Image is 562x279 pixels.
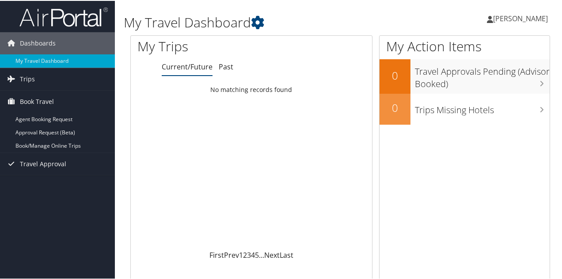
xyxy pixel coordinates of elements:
a: 4 [251,249,255,259]
a: 2 [243,249,247,259]
a: Past [219,61,233,71]
a: Prev [224,249,239,259]
span: Trips [20,67,35,89]
span: Book Travel [20,90,54,112]
img: airportal-logo.png [19,6,108,27]
a: 1 [239,249,243,259]
span: Dashboards [20,31,56,54]
h1: My Action Items [380,36,550,55]
td: No matching records found [131,81,372,97]
a: [PERSON_NAME] [487,4,557,31]
span: … [259,249,264,259]
a: 0Travel Approvals Pending (Advisor Booked) [380,58,550,92]
a: Current/Future [162,61,213,71]
a: 3 [247,249,251,259]
h2: 0 [380,99,410,115]
a: Next [264,249,280,259]
h1: My Travel Dashboard [124,12,412,31]
span: [PERSON_NAME] [493,13,548,23]
span: Travel Approval [20,152,66,174]
h1: My Trips [137,36,265,55]
h3: Travel Approvals Pending (Advisor Booked) [415,60,550,89]
a: Last [280,249,293,259]
a: 0Trips Missing Hotels [380,93,550,124]
h2: 0 [380,67,410,82]
a: 5 [255,249,259,259]
h3: Trips Missing Hotels [415,99,550,115]
a: First [209,249,224,259]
